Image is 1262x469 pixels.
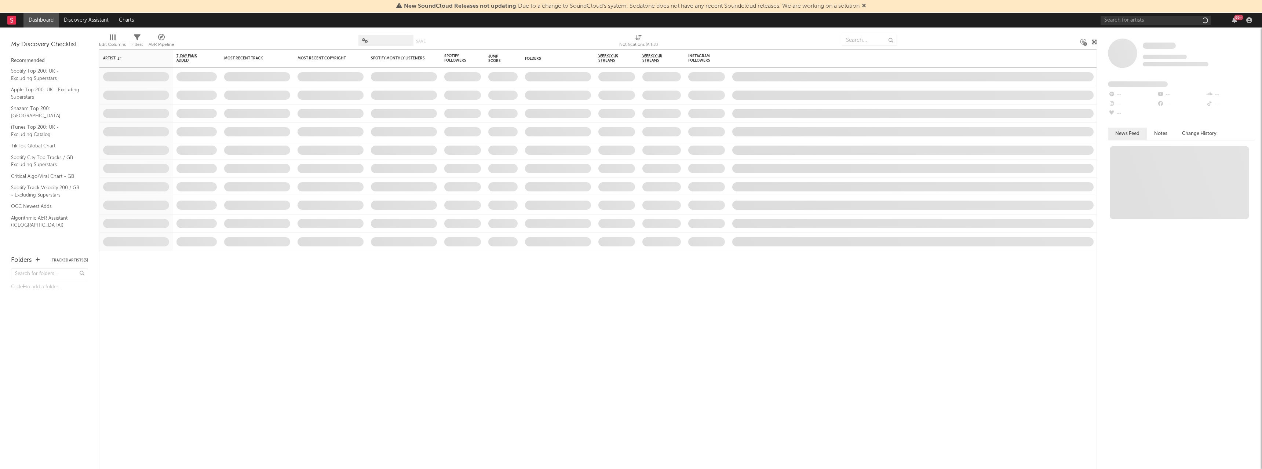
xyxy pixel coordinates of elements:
[23,13,59,28] a: Dashboard
[404,3,860,9] span: : Due to a change to SoundCloud's system, Sodatone does not have any recent Soundcloud releases. ...
[11,172,81,180] a: Critical Algo/Viral Chart - GB
[1143,42,1176,50] a: Some Artist
[224,56,279,61] div: Most Recent Track
[598,54,624,63] span: Weekly US Streams
[1157,99,1206,109] div: --
[11,283,88,292] div: Click to add a folder.
[11,40,88,49] div: My Discovery Checklist
[1143,43,1176,49] span: Some Artist
[416,39,426,43] button: Save
[404,3,516,9] span: New SoundCloud Releases not updating
[1108,99,1157,109] div: --
[11,142,81,150] a: TikTok Global Chart
[688,54,714,63] div: Instagram Followers
[1108,90,1157,99] div: --
[444,54,470,63] div: Spotify Followers
[131,40,143,49] div: Filters
[11,184,81,199] a: Spotify Track Velocity 200 / GB - Excluding Superstars
[149,31,174,52] div: A&R Pipeline
[525,56,580,61] div: Folders
[371,56,426,61] div: Spotify Monthly Listeners
[11,105,81,120] a: Shazam Top 200: [GEOGRAPHIC_DATA]
[11,154,81,169] a: Spotify City Top Tracks / GB - Excluding Superstars
[862,3,866,9] span: Dismiss
[1157,90,1206,99] div: --
[149,40,174,49] div: A&R Pipeline
[11,256,32,265] div: Folders
[11,56,88,65] div: Recommended
[99,31,126,52] div: Edit Columns
[1143,62,1208,66] span: 0 fans last week
[11,67,81,82] a: Spotify Top 200: UK - Excluding Superstars
[298,56,353,61] div: Most Recent Copyright
[11,268,88,279] input: Search for folders...
[1232,17,1237,23] button: 99+
[176,54,206,63] span: 7-Day Fans Added
[11,214,81,229] a: Algorithmic A&R Assistant ([GEOGRAPHIC_DATA])
[1108,128,1147,140] button: News Feed
[488,54,507,63] div: Jump Score
[1143,55,1187,59] span: Tracking Since: [DATE]
[1206,99,1255,109] div: --
[619,31,658,52] div: Notifications (Artist)
[642,54,670,63] span: Weekly UK Streams
[114,13,139,28] a: Charts
[11,123,81,138] a: iTunes Top 200: UK - Excluding Catalog
[1175,128,1224,140] button: Change History
[11,202,81,210] a: OCC Newest Adds
[1206,90,1255,99] div: --
[59,13,114,28] a: Discovery Assistant
[1147,128,1175,140] button: Notes
[842,35,897,46] input: Search...
[1108,109,1157,118] div: --
[103,56,158,61] div: Artist
[52,259,88,262] button: Tracked Artists(5)
[1234,15,1243,20] div: 99 +
[1101,16,1211,25] input: Search for artists
[131,31,143,52] div: Filters
[99,40,126,49] div: Edit Columns
[619,40,658,49] div: Notifications (Artist)
[11,86,81,101] a: Apple Top 200: UK - Excluding Superstars
[1108,81,1168,87] span: Fans Added by Platform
